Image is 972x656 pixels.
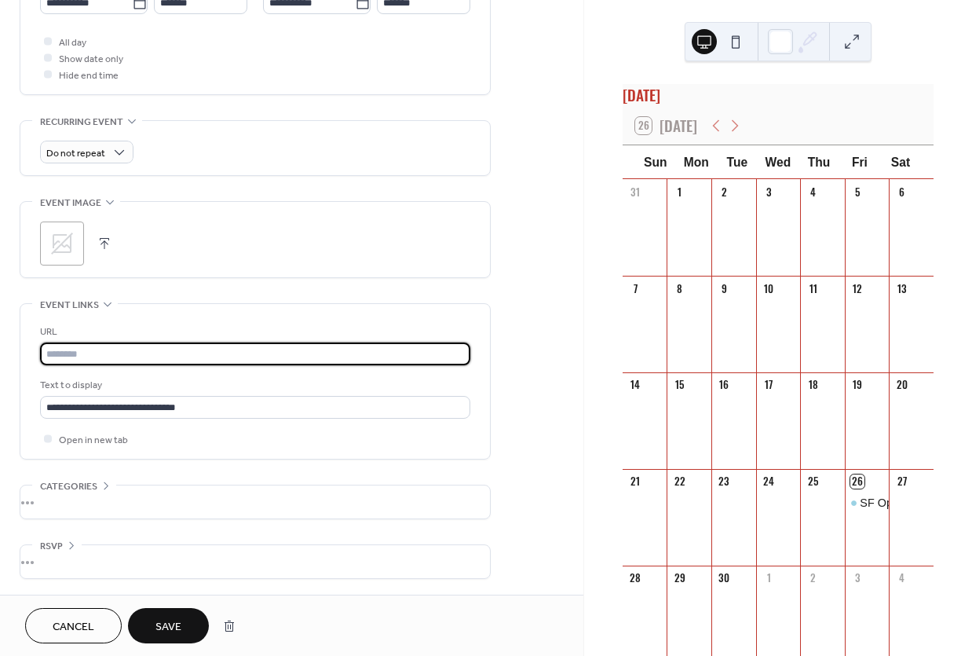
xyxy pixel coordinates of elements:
div: Sun [635,145,676,179]
div: Fri [839,145,880,179]
div: URL [40,324,467,340]
div: 10 [762,281,776,295]
div: Tue [717,145,758,179]
span: Save [155,619,181,636]
span: Hide end time [59,68,119,84]
span: All day [59,35,86,51]
div: 14 [628,378,642,392]
div: 1 [762,571,776,585]
div: ••• [20,486,490,519]
div: 1 [673,185,687,199]
div: 18 [806,378,820,392]
div: 25 [806,475,820,489]
span: RSVP [40,538,63,555]
div: 23 [717,475,731,489]
div: 19 [850,378,864,392]
div: 3 [850,571,864,585]
div: 26 [850,475,864,489]
div: 8 [673,281,687,295]
span: Cancel [53,619,94,636]
div: 27 [895,475,909,489]
div: 30 [717,571,731,585]
span: Event image [40,195,101,211]
div: 16 [717,378,731,392]
div: 13 [895,281,909,295]
span: Event links [40,297,99,313]
div: 15 [673,378,687,392]
div: 3 [762,185,776,199]
div: 29 [673,571,687,585]
div: 9 [717,281,731,295]
span: Show date only [59,51,123,68]
div: 2 [806,571,820,585]
div: 4 [895,571,909,585]
div: Text to display [40,377,467,394]
div: 24 [762,475,776,489]
div: Mon [676,145,717,179]
span: Do not repeat [46,145,105,163]
div: 21 [628,475,642,489]
span: Recurring event [40,114,123,130]
span: Categories [40,478,97,495]
div: 17 [762,378,776,392]
button: Cancel [25,608,122,643]
div: 31 [628,185,642,199]
div: [DATE] [623,84,934,107]
div: 7 [628,281,642,295]
div: 12 [850,281,864,295]
div: Thu [798,145,839,179]
div: 2 [717,185,731,199]
div: Wed [758,145,798,179]
div: ; [40,222,84,266]
div: 6 [895,185,909,199]
div: 22 [673,475,687,489]
div: 4 [806,185,820,199]
span: Open in new tab [59,432,128,449]
div: ••• [20,545,490,578]
div: 5 [850,185,864,199]
div: SF Opera: Dead Man Walking [845,495,890,511]
button: Save [128,608,209,643]
div: 20 [895,378,909,392]
div: 28 [628,571,642,585]
div: 11 [806,281,820,295]
div: Sat [880,145,921,179]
